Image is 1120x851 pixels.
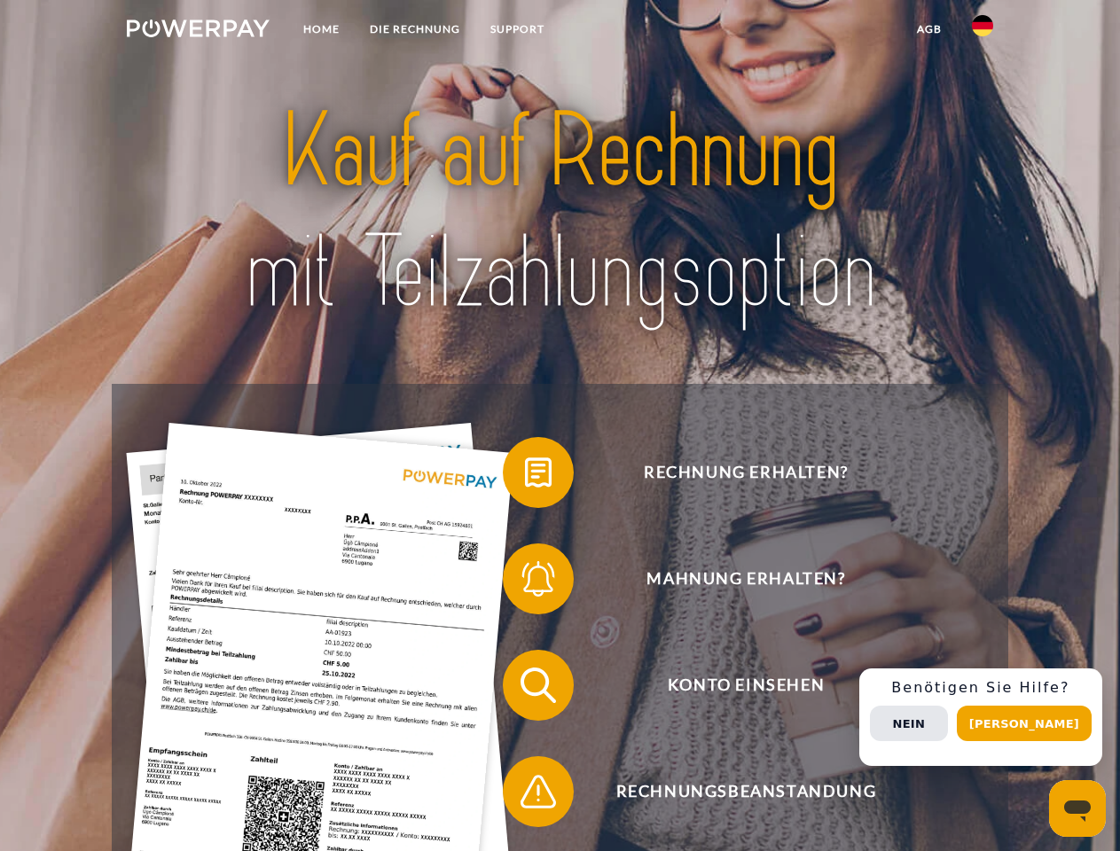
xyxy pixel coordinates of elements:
span: Rechnung erhalten? [529,437,963,508]
button: Mahnung erhalten? [503,543,964,614]
img: qb_warning.svg [516,769,560,814]
a: agb [902,13,957,45]
a: SUPPORT [475,13,560,45]
img: qb_search.svg [516,663,560,707]
img: logo-powerpay-white.svg [127,20,270,37]
img: qb_bell.svg [516,557,560,601]
iframe: Schaltfläche zum Öffnen des Messaging-Fensters [1049,780,1106,837]
button: [PERSON_NAME] [957,706,1092,741]
button: Konto einsehen [503,650,964,721]
span: Rechnungsbeanstandung [529,756,963,827]
button: Nein [870,706,948,741]
span: Mahnung erhalten? [529,543,963,614]
h3: Benötigen Sie Hilfe? [870,679,1092,697]
div: Schnellhilfe [859,668,1102,766]
a: Home [288,13,355,45]
a: DIE RECHNUNG [355,13,475,45]
img: title-powerpay_de.svg [169,85,951,340]
button: Rechnungsbeanstandung [503,756,964,827]
button: Rechnung erhalten? [503,437,964,508]
img: de [972,15,993,36]
span: Konto einsehen [529,650,963,721]
img: qb_bill.svg [516,450,560,495]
